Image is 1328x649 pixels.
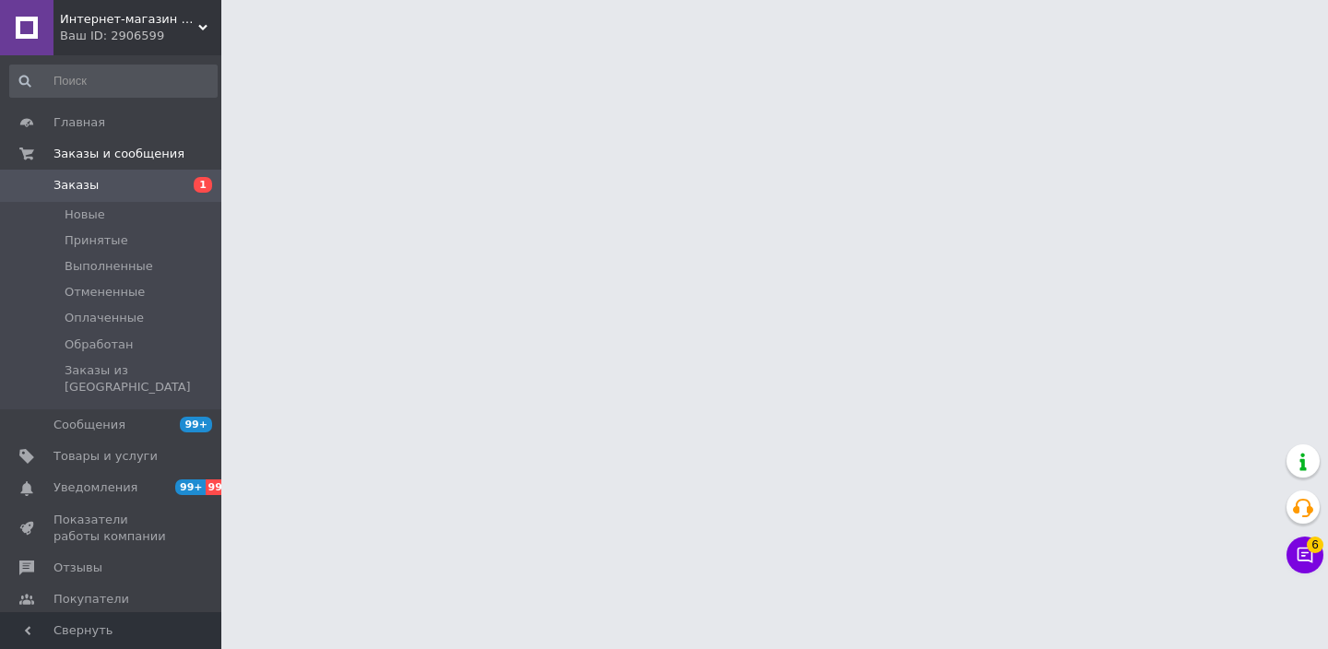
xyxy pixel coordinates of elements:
[206,479,236,495] span: 99+
[65,284,145,301] span: Отмененные
[65,258,153,275] span: Выполненные
[65,206,105,223] span: Новые
[53,512,171,545] span: Показатели работы компании
[65,310,144,326] span: Оплаченные
[53,448,158,465] span: Товары и услуги
[65,362,216,395] span: Заказы из [GEOGRAPHIC_DATA]
[53,114,105,131] span: Главная
[1286,537,1323,573] button: Чат с покупателем6
[60,11,198,28] span: Интернет-магазин "AVEON" - товары для всей семьи! Самые низкие цены!
[53,591,129,608] span: Покупатели
[65,336,133,353] span: Обработан
[9,65,218,98] input: Поиск
[1307,532,1323,549] span: 6
[175,479,206,495] span: 99+
[53,560,102,576] span: Отзывы
[53,417,125,433] span: Сообщения
[194,177,212,193] span: 1
[65,232,128,249] span: Принятые
[53,146,184,162] span: Заказы и сообщения
[53,479,137,496] span: Уведомления
[180,417,212,432] span: 99+
[60,28,221,44] div: Ваш ID: 2906599
[53,177,99,194] span: Заказы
